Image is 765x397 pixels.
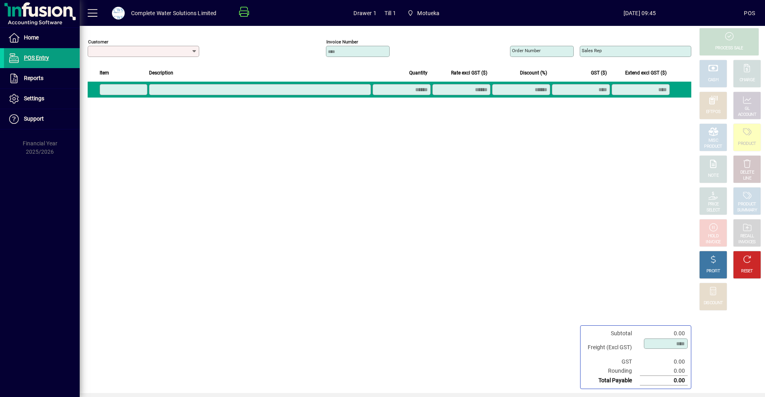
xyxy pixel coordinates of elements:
[512,48,541,53] mat-label: Order number
[740,170,754,176] div: DELETE
[740,233,754,239] div: RECALL
[24,115,44,122] span: Support
[106,6,131,20] button: Profile
[4,68,80,88] a: Reports
[706,268,720,274] div: PROFIT
[706,239,720,245] div: INVOICE
[745,106,750,112] div: GL
[24,34,39,41] span: Home
[743,176,751,182] div: LINE
[737,207,757,213] div: SUMMARY
[706,207,720,213] div: SELECT
[640,376,688,385] td: 0.00
[326,39,358,45] mat-label: Invoice number
[100,68,109,77] span: Item
[131,7,217,20] div: Complete Water Solutions Limited
[744,7,755,20] div: POS
[584,338,640,357] td: Freight (Excl GST)
[704,144,722,150] div: PRODUCT
[4,109,80,129] a: Support
[706,109,721,115] div: EFTPOS
[625,68,667,77] span: Extend excl GST ($)
[353,7,376,20] span: Drawer 1
[24,55,49,61] span: POS Entry
[520,68,547,77] span: Discount (%)
[149,68,173,77] span: Description
[591,68,607,77] span: GST ($)
[708,201,719,207] div: PRICE
[584,376,640,385] td: Total Payable
[738,112,756,118] div: ACCOUNT
[24,75,43,81] span: Reports
[584,366,640,376] td: Rounding
[4,28,80,48] a: Home
[738,201,756,207] div: PRODUCT
[409,68,428,77] span: Quantity
[739,77,755,83] div: CHARGE
[708,138,718,144] div: MISC
[451,68,487,77] span: Rate excl GST ($)
[584,329,640,338] td: Subtotal
[741,268,753,274] div: RESET
[417,7,439,20] span: Motueka
[708,233,718,239] div: HOLD
[535,7,744,20] span: [DATE] 09:45
[88,39,108,45] mat-label: Customer
[24,95,44,102] span: Settings
[708,173,718,179] div: NOTE
[404,6,443,20] span: Motueka
[704,300,723,306] div: DISCOUNT
[384,7,396,20] span: Till 1
[582,48,602,53] mat-label: Sales rep
[640,329,688,338] td: 0.00
[640,366,688,376] td: 0.00
[738,239,755,245] div: INVOICES
[640,357,688,366] td: 0.00
[715,45,743,51] div: PROCESS SALE
[738,141,756,147] div: PRODUCT
[4,89,80,109] a: Settings
[708,77,718,83] div: CASH
[584,357,640,366] td: GST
